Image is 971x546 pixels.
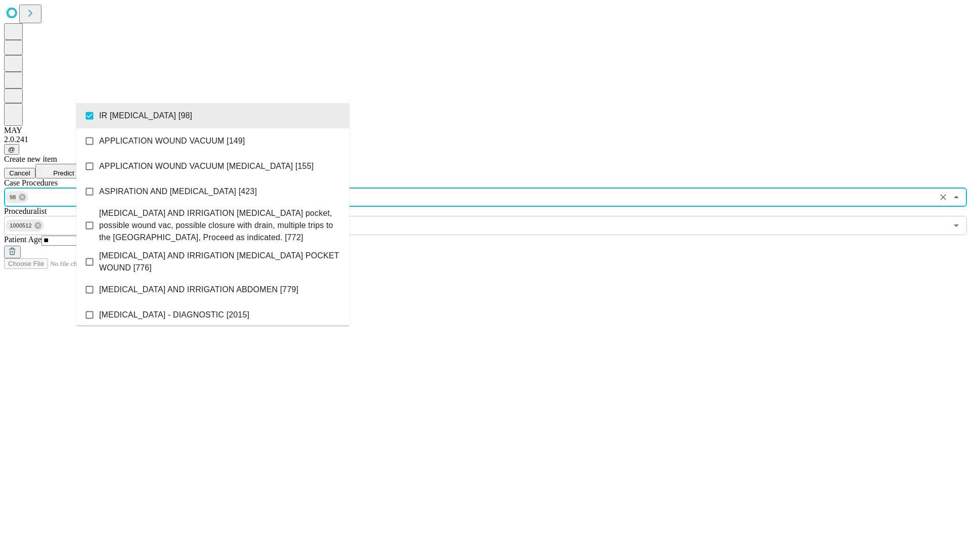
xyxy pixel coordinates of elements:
[4,155,57,163] span: Create new item
[4,178,58,187] span: Scheduled Procedure
[4,135,967,144] div: 2.0.241
[949,190,963,204] button: Close
[9,169,30,177] span: Cancel
[99,250,341,274] span: [MEDICAL_DATA] AND IRRIGATION [MEDICAL_DATA] POCKET WOUND [776]
[4,207,47,215] span: Proceduralist
[99,160,314,172] span: APPLICATION WOUND VACUUM [MEDICAL_DATA] [155]
[936,190,950,204] button: Clear
[99,110,192,122] span: IR [MEDICAL_DATA] [98]
[4,168,35,178] button: Cancel
[99,135,245,147] span: APPLICATION WOUND VACUUM [149]
[35,164,82,178] button: Predict
[99,186,257,198] span: ASPIRATION AND [MEDICAL_DATA] [423]
[53,169,74,177] span: Predict
[4,235,41,244] span: Patient Age
[99,309,249,321] span: [MEDICAL_DATA] - DIAGNOSTIC [2015]
[8,146,15,153] span: @
[99,284,298,296] span: [MEDICAL_DATA] AND IRRIGATION ABDOMEN [779]
[949,218,963,233] button: Open
[4,126,967,135] div: MAY
[99,207,341,244] span: [MEDICAL_DATA] AND IRRIGATION [MEDICAL_DATA] pocket, possible wound vac, possible closure with dr...
[6,191,28,203] div: 98
[4,144,19,155] button: @
[6,192,20,203] span: 98
[6,220,36,232] span: 1000512
[6,219,44,232] div: 1000512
